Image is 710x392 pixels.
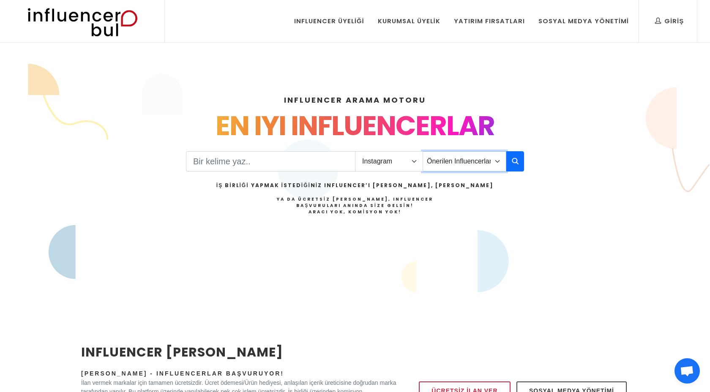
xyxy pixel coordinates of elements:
div: Giriş [655,16,684,26]
h4: Ya da Ücretsiz [PERSON_NAME], Influencer Başvuruları Anında Size Gelsin! [216,196,494,215]
div: Sosyal Medya Yönetimi [538,16,629,26]
span: [PERSON_NAME] - Influencerlar Başvuruyor! [81,370,284,377]
h2: İş Birliği Yapmak İstediğiniz Influencer’ı [PERSON_NAME], [PERSON_NAME] [216,182,494,189]
a: Açık sohbet [674,358,700,384]
div: EN IYI INFLUENCERLAR [81,106,629,146]
div: Kurumsal Üyelik [378,16,440,26]
strong: Aracı Yok, Komisyon Yok! [309,209,401,215]
div: Influencer Üyeliği [294,16,364,26]
div: Yatırım Fırsatları [454,16,525,26]
h4: INFLUENCER ARAMA MOTORU [81,94,629,106]
h2: INFLUENCER [PERSON_NAME] [81,343,396,362]
input: Search [186,151,355,171]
